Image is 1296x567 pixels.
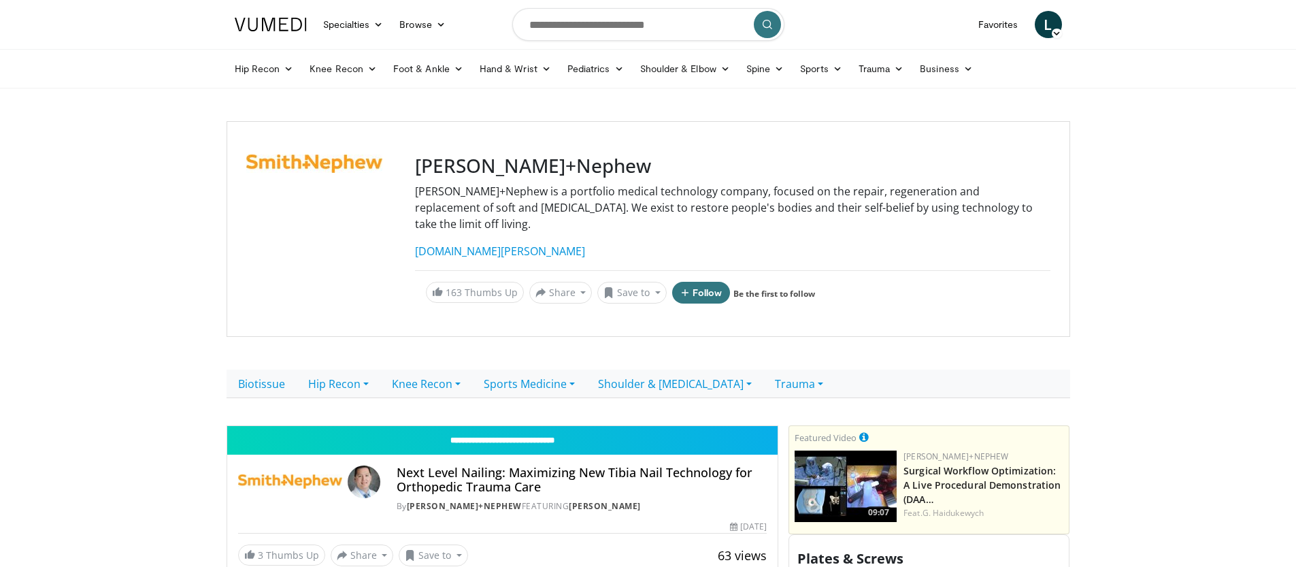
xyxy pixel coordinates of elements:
[415,244,585,259] a: [DOMAIN_NAME][PERSON_NAME]
[569,500,641,512] a: [PERSON_NAME]
[733,288,815,299] a: Be the first to follow
[903,464,1061,506] a: Surgical Workflow Optimization: A Live Procedural Demonstration (DAA…
[730,521,767,533] div: [DATE]
[391,11,454,38] a: Browse
[718,547,767,564] span: 63 views
[397,466,767,495] h4: Next Level Nailing: Maximizing New Tibia Nail Technology for Orthopedic Trauma Care
[795,432,857,444] small: Featured Video
[559,55,632,82] a: Pediatrics
[415,183,1050,232] p: [PERSON_NAME]+Nephew is a portfolio medical technology company, focused on the repair, regenerati...
[227,370,297,398] a: Biotissue
[923,507,984,519] a: G. Haidukewych
[258,549,263,562] span: 3
[792,55,850,82] a: Sports
[315,11,392,38] a: Specialties
[385,55,471,82] a: Foot & Ankle
[238,545,325,566] a: 3 Thumbs Up
[399,545,468,566] button: Save to
[795,451,897,522] img: bcfc90b5-8c69-4b20-afee-af4c0acaf118.150x105_q85_crop-smart_upscale.jpg
[970,11,1027,38] a: Favorites
[415,155,1050,178] h3: [PERSON_NAME]+Nephew
[301,55,385,82] a: Knee Recon
[903,451,1008,462] a: [PERSON_NAME]+Nephew
[1035,11,1062,38] a: L
[738,55,792,82] a: Spine
[426,282,524,303] a: 163 Thumbs Up
[586,370,763,398] a: Shoulder & [MEDICAL_DATA]
[380,370,472,398] a: Knee Recon
[512,8,784,41] input: Search topics, interventions
[397,500,767,513] div: By FEATURING
[348,466,380,498] img: Avatar
[331,545,394,566] button: Share
[446,286,462,299] span: 163
[238,466,342,498] img: Smith+Nephew
[672,282,731,304] button: Follow
[227,55,302,82] a: Hip Recon
[850,55,912,82] a: Trauma
[235,18,307,31] img: VuMedi Logo
[472,370,586,398] a: Sports Medicine
[903,507,1063,519] div: Feat.
[297,370,380,398] a: Hip Recon
[407,500,522,512] a: [PERSON_NAME]+Nephew
[795,451,897,522] a: 09:07
[597,282,667,304] button: Save to
[763,370,835,398] a: Trauma
[632,55,738,82] a: Shoulder & Elbow
[912,55,981,82] a: Business
[529,282,593,304] button: Share
[864,506,893,519] span: 09:07
[471,55,559,82] a: Hand & Wrist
